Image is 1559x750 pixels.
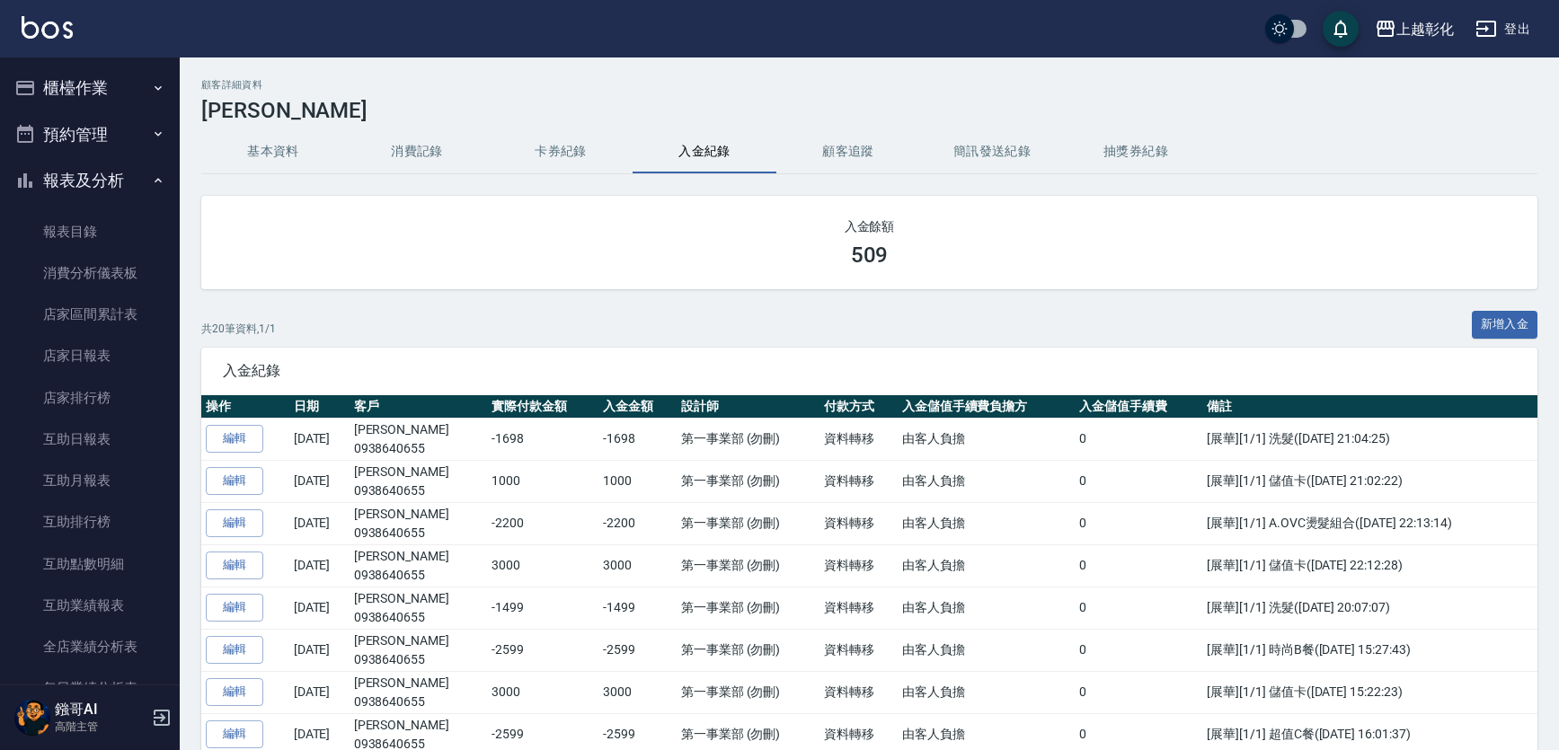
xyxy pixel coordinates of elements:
[1075,395,1202,419] th: 入金儲值手續費
[345,130,489,173] button: 消費記錄
[819,395,898,419] th: 付款方式
[819,502,898,544] td: 資料轉移
[289,460,350,502] td: [DATE]
[7,419,173,460] a: 互助日報表
[598,544,677,587] td: 3000
[7,111,173,158] button: 預約管理
[1075,502,1202,544] td: 0
[487,418,598,460] td: -1698
[898,629,1075,671] td: 由客人負擔
[677,671,819,713] td: 第一事業部 (勿刪)
[354,566,483,585] p: 0938640655
[598,587,677,629] td: -1499
[201,79,1537,91] h2: 顧客詳細資料
[819,587,898,629] td: 資料轉移
[7,65,173,111] button: 櫃檯作業
[7,667,173,709] a: 每日業績分析表
[1202,587,1537,629] td: [展華][1/1] 洗髮([DATE] 20:07:07)
[819,629,898,671] td: 資料轉移
[1468,13,1537,46] button: 登出
[7,585,173,626] a: 互助業績報表
[289,587,350,629] td: [DATE]
[598,502,677,544] td: -2200
[350,671,488,713] td: [PERSON_NAME]
[206,467,263,495] a: 編輯
[289,671,350,713] td: [DATE]
[350,502,488,544] td: [PERSON_NAME]
[1202,544,1537,587] td: [展華][1/1] 儲值卡([DATE] 22:12:28)
[1075,629,1202,671] td: 0
[1323,11,1359,47] button: save
[354,524,483,543] p: 0938640655
[201,395,289,419] th: 操作
[898,418,1075,460] td: 由客人負擔
[487,671,598,713] td: 3000
[1396,18,1454,40] div: 上越彰化
[201,130,345,173] button: 基本資料
[633,130,776,173] button: 入金紀錄
[898,395,1075,419] th: 入金儲值手續費負擔方
[1075,544,1202,587] td: 0
[7,211,173,252] a: 報表目錄
[206,425,263,453] a: 編輯
[350,544,488,587] td: [PERSON_NAME]
[819,418,898,460] td: 資料轉移
[487,544,598,587] td: 3000
[206,636,263,664] a: 編輯
[350,395,488,419] th: 客戶
[354,481,483,500] p: 0938640655
[206,551,263,579] a: 編輯
[819,544,898,587] td: 資料轉移
[598,395,677,419] th: 入金金額
[22,16,73,39] img: Logo
[7,501,173,543] a: 互助排行榜
[354,650,483,669] p: 0938640655
[350,418,488,460] td: [PERSON_NAME]
[1075,460,1202,502] td: 0
[354,693,483,711] p: 0938640655
[350,629,488,671] td: [PERSON_NAME]
[677,395,819,419] th: 設計師
[206,720,263,748] a: 編輯
[55,719,146,735] p: 高階主管
[819,671,898,713] td: 資料轉移
[776,130,920,173] button: 顧客追蹤
[598,418,677,460] td: -1698
[289,395,350,419] th: 日期
[7,626,173,667] a: 全店業績分析表
[14,700,50,736] img: Person
[7,294,173,335] a: 店家區間累計表
[487,460,598,502] td: 1000
[677,418,819,460] td: 第一事業部 (勿刪)
[289,544,350,587] td: [DATE]
[206,594,263,622] a: 編輯
[819,460,898,502] td: 資料轉移
[1202,418,1537,460] td: [展華][1/1] 洗髮([DATE] 21:04:25)
[7,543,173,585] a: 互助點數明細
[7,335,173,376] a: 店家日報表
[598,629,677,671] td: -2599
[1368,11,1461,48] button: 上越彰化
[898,544,1075,587] td: 由客人負擔
[677,502,819,544] td: 第一事業部 (勿刪)
[677,544,819,587] td: 第一事業部 (勿刪)
[350,587,488,629] td: [PERSON_NAME]
[289,418,350,460] td: [DATE]
[898,502,1075,544] td: 由客人負擔
[7,252,173,294] a: 消費分析儀表板
[487,502,598,544] td: -2200
[354,439,483,458] p: 0938640655
[487,587,598,629] td: -1499
[1202,395,1537,419] th: 備註
[7,377,173,419] a: 店家排行榜
[851,243,889,268] h3: 509
[1202,629,1537,671] td: [展華][1/1] 時尚B餐([DATE] 15:27:43)
[201,98,1537,123] h3: [PERSON_NAME]
[598,460,677,502] td: 1000
[677,629,819,671] td: 第一事業部 (勿刪)
[289,629,350,671] td: [DATE]
[677,587,819,629] td: 第一事業部 (勿刪)
[487,629,598,671] td: -2599
[354,608,483,627] p: 0938640655
[289,502,350,544] td: [DATE]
